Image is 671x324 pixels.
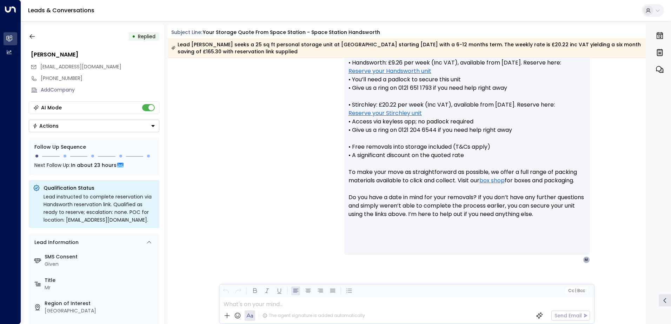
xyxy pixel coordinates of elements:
div: Your storage quote from Space Station - Space Station Handsworth [203,29,380,36]
button: Cc|Bcc [565,288,587,294]
span: Cc Bcc [568,288,585,293]
div: M [583,256,590,263]
div: • [132,30,135,43]
div: [GEOGRAPHIC_DATA] [45,307,157,315]
label: Title [45,277,157,284]
span: mr_dee@hotmail.co.uk [40,63,121,70]
span: In about 23 hours [71,161,117,169]
div: [PHONE_NUMBER] [41,75,159,82]
span: Replied [138,33,155,40]
div: Lead instructed to complete reservation via Handsworth reservation link. Qualified as ready to re... [44,193,155,224]
div: Mr [45,284,157,291]
div: Follow Up Sequence [34,143,154,151]
div: Button group with a nested menu [29,120,159,132]
button: Undo [221,286,230,295]
button: Redo [234,286,243,295]
div: Next Follow Up: [34,161,154,169]
a: Reserve your Stirchley unit [348,109,422,117]
label: SMS Consent [45,253,157,261]
div: Lead [PERSON_NAME] seeks a 25 sq ft personal storage unit at [GEOGRAPHIC_DATA] starting [DATE] wi... [171,41,642,55]
a: box shop [479,176,505,185]
div: AI Mode [41,104,62,111]
div: Lead Information [32,239,79,246]
span: [EMAIL_ADDRESS][DOMAIN_NAME] [40,63,121,70]
a: Reserve your Handsworth unit [348,67,431,75]
div: Given [45,261,157,268]
div: Actions [33,123,59,129]
p: Qualification Status [44,184,155,191]
div: AddCompany [41,86,159,94]
button: Actions [29,120,159,132]
div: The agent signature is added automatically [263,312,365,319]
div: [PERSON_NAME] [31,50,159,59]
a: Leads & Conversations [28,6,94,14]
label: Region of Interest [45,300,157,307]
span: | [575,288,576,293]
span: Subject Line: [171,29,202,36]
p: Hi [PERSON_NAME], Here are your options for a 25 sq ft storage unit: • Handsworth: £9.26 per week... [348,25,586,227]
